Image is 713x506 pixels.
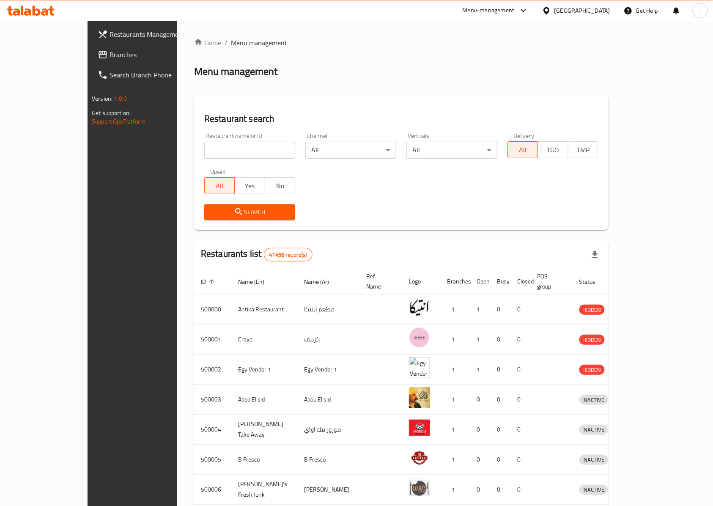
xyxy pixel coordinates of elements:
[579,485,608,495] div: INACTIVE
[572,144,595,156] span: TMP
[91,24,207,44] a: Restaurants Management
[440,294,470,324] td: 1
[210,169,226,175] label: Upsell
[238,180,261,192] span: Yes
[490,445,510,475] td: 0
[510,445,531,475] td: 0
[409,387,430,408] img: Abou El sid
[231,445,297,475] td: B Fresco
[440,385,470,415] td: 1
[440,415,470,445] td: 1
[402,269,440,294] th: Logo
[490,324,510,355] td: 0
[204,142,295,159] input: Search for restaurant name or ID..
[304,277,340,287] span: Name (Ar)
[470,445,490,475] td: 0
[194,445,231,475] td: 500005
[92,116,145,127] a: Support.OpsPlatform
[297,415,359,445] td: موروز تيك اواي
[579,305,605,315] span: HIDDEN
[541,144,565,156] span: TGO
[208,180,231,192] span: All
[579,395,608,405] span: INACTIVE
[231,294,297,324] td: Antika Restaurant
[110,70,200,80] span: Search Branch Phone
[490,475,510,505] td: 0
[201,247,313,261] h2: Restaurants list
[568,141,598,158] button: TMP
[510,269,531,294] th: Closed
[225,38,228,48] li: /
[297,475,359,505] td: [PERSON_NAME]
[231,415,297,445] td: [PERSON_NAME] Take Away
[201,277,217,287] span: ID
[440,324,470,355] td: 1
[204,113,598,125] h2: Restaurant search
[470,269,490,294] th: Open
[204,177,235,194] button: All
[510,324,531,355] td: 0
[507,141,538,158] button: All
[579,455,608,465] div: INACTIVE
[91,65,207,85] a: Search Branch Phone
[470,415,490,445] td: 0
[579,277,607,287] span: Status
[204,204,295,220] button: Search
[264,248,313,261] div: Total records count
[194,415,231,445] td: 500004
[579,335,605,345] span: HIDDEN
[510,294,531,324] td: 0
[231,38,287,48] span: Menu management
[579,425,608,434] span: INACTIVE
[92,93,112,104] span: Version:
[537,141,568,158] button: TGO
[231,385,297,415] td: Abou El sid
[579,425,608,435] div: INACTIVE
[510,475,531,505] td: 0
[470,324,490,355] td: 1
[409,417,430,438] img: Moro's Take Away
[699,6,701,15] span: i
[234,177,265,194] button: Yes
[440,355,470,385] td: 1
[409,447,430,468] img: B Fresco
[537,271,562,291] span: POS group
[297,355,359,385] td: Egy Vendor 1
[92,107,131,118] span: Get support on:
[470,294,490,324] td: 1
[91,44,207,65] a: Branches
[366,271,392,291] span: Ref. Name
[579,455,608,465] span: INACTIVE
[440,445,470,475] td: 1
[231,475,297,505] td: [PERSON_NAME]'s Fresh Junk
[231,324,297,355] td: Crave
[194,355,231,385] td: 500002
[297,385,359,415] td: Abou El sid
[297,445,359,475] td: B Fresco
[110,49,200,60] span: Branches
[297,294,359,324] td: مطعم أنتيكا
[585,245,605,265] div: Export file
[470,475,490,505] td: 0
[440,475,470,505] td: 1
[409,327,430,348] img: Crave
[579,485,608,495] span: INACTIVE
[513,133,535,139] label: Delivery
[490,355,510,385] td: 0
[194,475,231,505] td: 500006
[409,357,430,378] img: Egy Vendor 1
[406,142,497,159] div: All
[194,38,609,48] nav: breadcrumb
[409,297,430,318] img: Antika Restaurant
[194,324,231,355] td: 500001
[194,385,231,415] td: 500003
[490,385,510,415] td: 0
[305,142,396,159] div: All
[114,93,127,104] span: 1.0.0
[510,415,531,445] td: 0
[579,365,605,375] span: HIDDEN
